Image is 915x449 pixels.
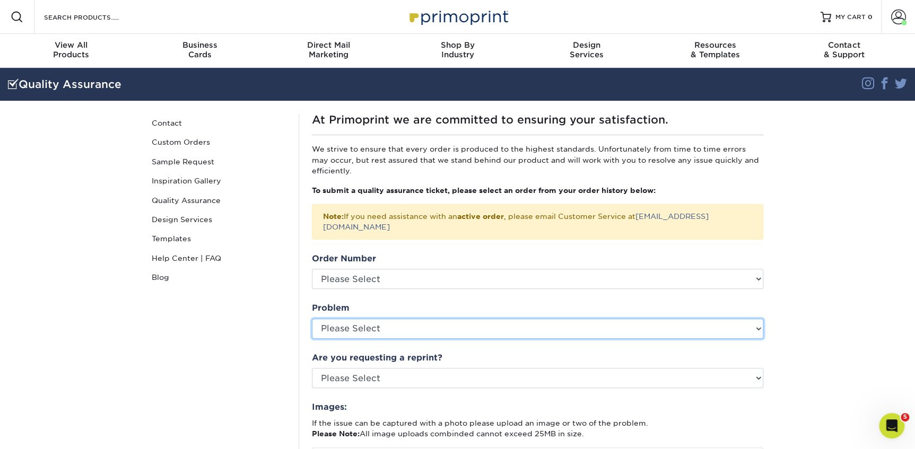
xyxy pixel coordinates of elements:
[135,40,264,59] div: Cards
[7,40,136,50] span: View All
[312,144,763,176] p: We strive to ensure that every order is produced to the highest standards. Unfortunately from tim...
[147,113,291,133] a: Contact
[312,353,442,363] strong: Are you requesting a reprint?
[457,212,504,221] b: active order
[147,171,291,190] a: Inspiration Gallery
[780,40,909,50] span: Contact
[522,34,651,68] a: DesignServices
[312,253,376,263] strong: Order Number
[323,212,344,221] strong: Note:
[264,40,393,59] div: Marketing
[651,34,780,68] a: Resources& Templates
[7,40,136,59] div: Products
[264,40,393,50] span: Direct Mail
[393,34,522,68] a: Shop ByIndustry
[135,34,264,68] a: BusinessCards
[147,191,291,210] a: Quality Assurance
[43,11,146,23] input: SEARCH PRODUCTS.....
[312,303,350,313] strong: Problem
[147,249,291,268] a: Help Center | FAQ
[147,152,291,171] a: Sample Request
[312,204,763,240] div: If you need assistance with an , please email Customer Service at
[147,133,291,152] a: Custom Orders
[147,268,291,287] a: Blog
[393,40,522,50] span: Shop By
[147,229,291,248] a: Templates
[393,40,522,59] div: Industry
[405,5,511,28] img: Primoprint
[651,40,780,50] span: Resources
[312,113,763,126] h1: At Primoprint we are committed to ensuring your satisfaction.
[522,40,651,59] div: Services
[312,429,360,438] strong: Please Note:
[868,13,873,21] span: 0
[522,40,651,50] span: Design
[312,418,763,439] p: If the issue can be captured with a photo please upload an image or two of the problem. All image...
[312,186,656,195] strong: To submit a quality assurance ticket, please select an order from your order history below:
[879,413,904,438] iframe: Intercom live chat
[7,34,136,68] a: View AllProducts
[135,40,264,50] span: Business
[901,413,909,421] span: 5
[835,13,866,22] span: MY CART
[651,40,780,59] div: & Templates
[264,34,393,68] a: Direct MailMarketing
[780,34,909,68] a: Contact& Support
[312,402,347,412] strong: Images:
[147,210,291,229] a: Design Services
[780,40,909,59] div: & Support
